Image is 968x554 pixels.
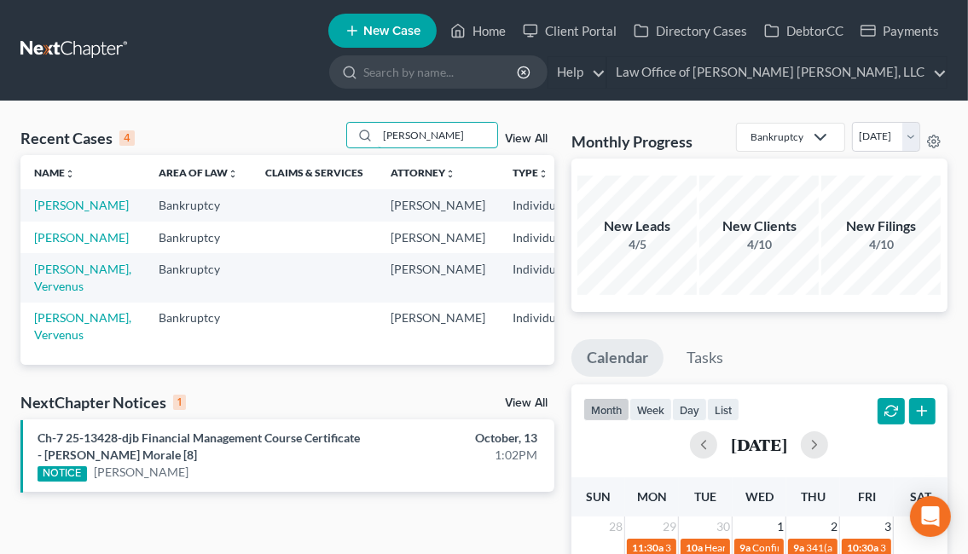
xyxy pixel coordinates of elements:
[252,155,377,189] th: Claims & Services
[65,169,75,179] i: unfold_more
[145,303,252,351] td: Bankruptcy
[377,303,499,351] td: [PERSON_NAME]
[159,166,238,179] a: Area of Lawunfold_more
[377,222,499,253] td: [PERSON_NAME]
[625,15,756,46] a: Directory Cases
[499,253,579,302] td: Individual
[145,253,252,302] td: Bankruptcy
[442,15,514,46] a: Home
[34,310,131,342] a: [PERSON_NAME], Vervenus
[34,262,131,293] a: [PERSON_NAME], Vervenus
[793,541,804,554] span: 9a
[756,15,852,46] a: DebtorCC
[910,489,931,504] span: Sat
[731,436,787,453] h2: [DATE]
[704,541,838,554] span: Hearing for [PERSON_NAME]
[382,447,537,464] div: 1:02PM
[852,15,948,46] a: Payments
[715,516,732,537] span: 30
[119,130,135,146] div: 4
[20,392,186,413] div: NextChapter Notices
[910,496,951,537] div: Open Intercom Messenger
[34,230,129,245] a: [PERSON_NAME]
[883,516,893,537] span: 3
[577,216,697,236] div: New Leads
[607,57,947,88] a: Law Office of [PERSON_NAME] [PERSON_NAME], LLC
[694,489,716,504] span: Tue
[707,398,739,421] button: list
[671,339,739,377] a: Tasks
[38,430,360,462] a: Ch-7 25-13428-djb Financial Management Course Certificate - [PERSON_NAME] Morale [8]
[378,123,497,147] input: Search by name...
[571,339,664,377] a: Calendar
[548,57,606,88] a: Help
[629,398,672,421] button: week
[821,216,941,236] div: New Filings
[607,516,624,537] span: 28
[637,489,667,504] span: Mon
[377,189,499,221] td: [PERSON_NAME]
[847,541,878,554] span: 10:30a
[858,489,876,504] span: Fri
[538,169,548,179] i: unfold_more
[739,541,751,554] span: 9a
[34,166,75,179] a: Nameunfold_more
[751,130,803,144] div: Bankruptcy
[173,395,186,410] div: 1
[377,253,499,302] td: [PERSON_NAME]
[699,236,819,253] div: 4/10
[583,398,629,421] button: month
[775,516,785,537] span: 1
[661,516,678,537] span: 29
[391,166,455,179] a: Attorneyunfold_more
[363,56,519,88] input: Search by name...
[34,198,129,212] a: [PERSON_NAME]
[382,430,537,447] div: October, 13
[94,464,188,481] a: [PERSON_NAME]
[632,541,664,554] span: 11:30a
[145,222,252,253] td: Bankruptcy
[829,516,839,537] span: 2
[514,15,625,46] a: Client Portal
[38,466,87,482] div: NOTICE
[499,189,579,221] td: Individual
[672,398,707,421] button: day
[586,489,611,504] span: Sun
[571,131,693,152] h3: Monthly Progress
[821,236,941,253] div: 4/10
[745,489,774,504] span: Wed
[499,222,579,253] td: Individual
[665,541,830,554] span: 341(a) meeting for [PERSON_NAME]
[752,541,946,554] span: Confirmation hearing for [PERSON_NAME]
[145,189,252,221] td: Bankruptcy
[801,489,826,504] span: Thu
[499,303,579,351] td: Individual
[686,541,703,554] span: 10a
[20,128,135,148] div: Recent Cases
[445,169,455,179] i: unfold_more
[513,166,548,179] a: Typeunfold_more
[577,236,697,253] div: 4/5
[505,397,548,409] a: View All
[505,133,548,145] a: View All
[699,216,819,236] div: New Clients
[228,169,238,179] i: unfold_more
[363,25,420,38] span: New Case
